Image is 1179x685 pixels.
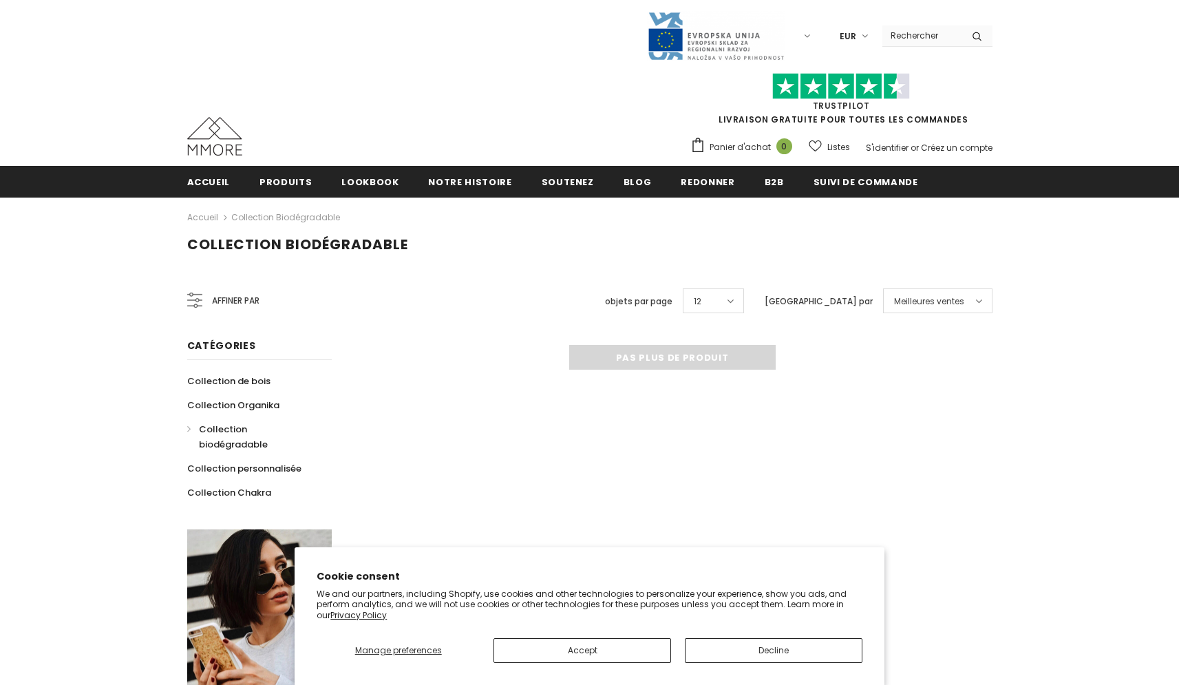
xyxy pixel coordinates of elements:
a: TrustPilot [813,100,870,112]
span: Collection biodégradable [199,423,268,451]
a: Accueil [187,209,218,226]
span: Accueil [187,176,231,189]
span: Panier d'achat [710,140,771,154]
a: S'identifier [866,142,909,154]
span: Collection Chakra [187,486,271,499]
p: We and our partners, including Shopify, use cookies and other technologies to personalize your ex... [317,589,862,621]
span: Collection de bois [187,375,270,388]
a: Lookbook [341,166,399,197]
a: Panier d'achat 0 [690,137,799,158]
a: Notre histoire [428,166,511,197]
button: Decline [685,638,862,663]
input: Search Site [882,25,962,45]
a: Listes [809,135,850,159]
img: Cas MMORE [187,117,242,156]
span: Meilleures ventes [894,295,964,308]
a: soutenez [542,166,594,197]
span: Blog [624,176,652,189]
a: Javni Razpis [647,30,785,41]
span: Catégories [187,339,256,352]
span: soutenez [542,176,594,189]
a: Collection Chakra [187,481,271,505]
a: Suivi de commande [814,166,918,197]
a: Collection Organika [187,393,279,417]
span: Collection Organika [187,399,279,412]
span: Redonner [681,176,734,189]
span: Collection biodégradable [187,235,408,254]
a: Collection biodégradable [231,211,340,223]
a: Collection de bois [187,369,270,393]
span: or [911,142,919,154]
span: EUR [840,30,856,43]
span: Lookbook [341,176,399,189]
a: Redonner [681,166,734,197]
a: Collection personnalisée [187,456,301,481]
span: B2B [765,176,784,189]
span: Manage preferences [355,644,442,656]
button: Manage preferences [317,638,480,663]
span: Notre histoire [428,176,511,189]
span: Listes [827,140,850,154]
span: Affiner par [212,293,259,308]
label: objets par page [605,295,672,308]
button: Accept [493,638,671,663]
a: Créez un compte [921,142,992,154]
span: 0 [776,138,792,154]
h2: Cookie consent [317,569,862,584]
span: 12 [694,295,701,308]
span: Produits [259,176,312,189]
a: Produits [259,166,312,197]
span: LIVRAISON GRATUITE POUR TOUTES LES COMMANDES [690,79,992,125]
a: Collection biodégradable [187,417,317,456]
label: [GEOGRAPHIC_DATA] par [765,295,873,308]
a: Privacy Policy [330,609,387,621]
span: Collection personnalisée [187,462,301,475]
img: Faites confiance aux étoiles pilotes [772,73,910,100]
a: Blog [624,166,652,197]
a: B2B [765,166,784,197]
img: Javni Razpis [647,11,785,61]
span: Suivi de commande [814,176,918,189]
a: Accueil [187,166,231,197]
